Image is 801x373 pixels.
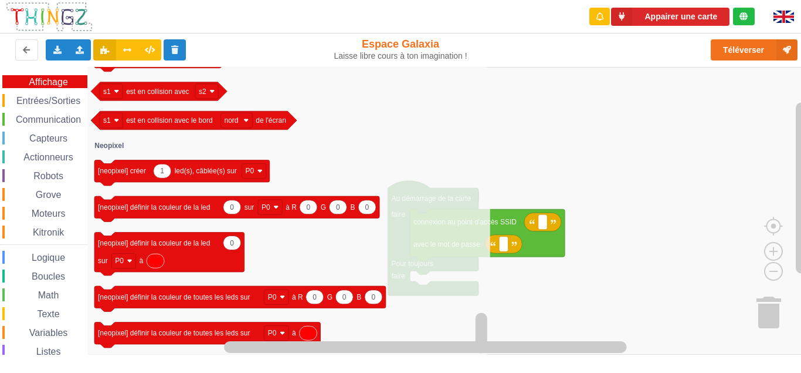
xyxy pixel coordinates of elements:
text: B [350,203,355,211]
text: 0 [342,293,347,301]
span: Actionneurs [22,152,75,162]
text: à R [286,203,297,211]
text: led(s), câblée(s) sur [175,167,237,175]
text: Neopixel [94,141,124,149]
span: Robots [32,171,65,181]
text: 0 [371,293,375,301]
span: Variables [28,328,70,338]
text: 0 [230,203,234,211]
text: s1 [103,116,111,125]
span: Communication [14,115,83,125]
span: Affichage [27,77,69,87]
text: P0 [115,257,124,265]
text: [neopixel] définir la couleur de toutes les leds sur [98,329,250,337]
span: Listes [35,347,63,357]
text: 0 [336,203,340,211]
span: Moteurs [30,209,67,219]
text: 0 [313,293,317,301]
img: gb.png [773,11,794,23]
text: nord [224,116,238,125]
text: [neopixel] définir la couleur de toutes les leds sur [98,293,250,301]
div: Tu es connecté au serveur de création de Thingz [733,8,755,25]
span: Logique [30,253,67,263]
text: G [321,203,326,211]
span: Kitronik [31,227,66,237]
text: à R [292,293,303,301]
text: [neopixel] définir la couleur de la led [98,203,210,211]
text: [neopixel] créer [98,167,146,175]
text: est en collision avec le bord [126,116,212,125]
text: 1 [160,167,164,175]
span: Math [36,290,61,300]
span: Texte [35,309,61,319]
div: Espace Galaxia [332,38,468,61]
text: P0 [262,203,270,211]
button: Téléverser [711,39,797,61]
text: à [292,329,296,337]
text: 0 [365,203,369,211]
text: de l'écran [256,116,286,125]
span: Capteurs [28,133,69,143]
text: G [327,293,332,301]
text: 0 [306,203,310,211]
button: Appairer une carte [611,8,729,26]
span: Grove [34,190,63,200]
text: [neopixel] définir la couleur de la led [98,238,210,247]
text: s1 [103,87,111,95]
text: s2 [199,87,206,95]
text: à [140,257,144,265]
text: sur [245,203,254,211]
text: est en collision avec [126,87,189,95]
text: B [357,293,361,301]
text: P0 [268,329,277,337]
text: sur [98,257,108,265]
text: 0 [230,238,234,247]
span: Entrées/Sorties [15,96,82,106]
span: Boucles [30,271,67,281]
div: Laisse libre cours à ton imagination ! [332,51,468,61]
text: P0 [245,167,254,175]
text: P0 [268,293,277,301]
img: thingz_logo.png [5,1,93,32]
